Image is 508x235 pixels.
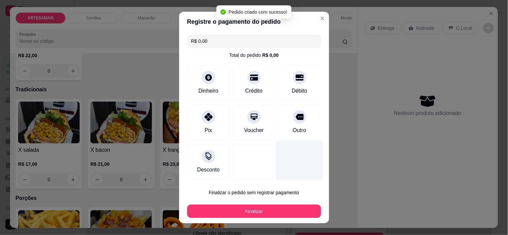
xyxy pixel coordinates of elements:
div: Total do pedido [229,52,279,58]
button: Finalizar o pedido sem registrar pagamento [187,186,321,199]
input: Ex.: hambúrguer de cordeiro [191,34,317,48]
span: Pedido criado com sucesso! [229,9,287,15]
div: Outro [293,126,306,134]
div: Pix [205,126,212,134]
span: check-circle [221,9,226,15]
div: Dinheiro [199,87,219,95]
header: Registre o pagamento do pedido [179,12,329,32]
div: Desconto [197,166,220,174]
div: Crédito [245,87,263,95]
div: Débito [292,87,307,95]
button: Close [317,13,328,24]
div: Voucher [244,126,264,134]
div: R$ 0,00 [262,52,279,58]
button: Finalizar [187,205,321,218]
